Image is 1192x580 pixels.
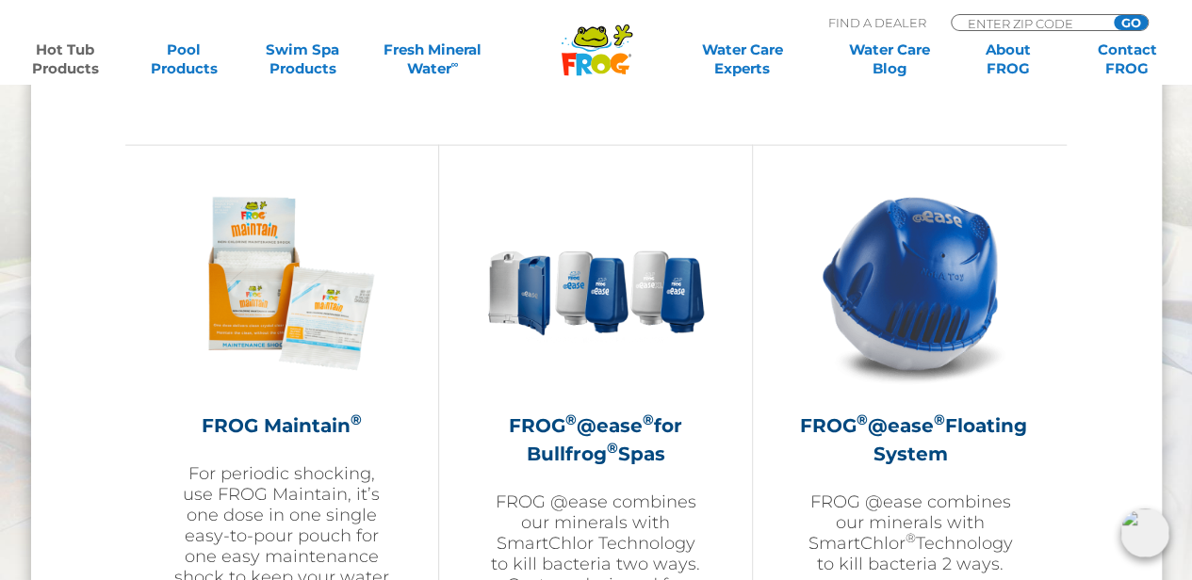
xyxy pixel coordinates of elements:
[256,40,349,78] a: Swim SpaProducts
[19,40,111,78] a: Hot TubProducts
[828,14,926,31] p: Find A Dealer
[1120,508,1169,557] img: openIcon
[857,411,868,428] sup: ®
[934,411,945,428] sup: ®
[966,15,1093,31] input: Zip Code Form
[375,40,491,78] a: Fresh MineralWater∞
[172,411,391,440] h2: FROG Maintain
[643,411,654,428] sup: ®
[667,40,817,78] a: Water CareExperts
[801,174,1020,393] img: hot-tub-product-atease-system-300x300.png
[962,40,1054,78] a: AboutFROG
[843,40,936,78] a: Water CareBlog
[1081,40,1173,78] a: ContactFROG
[451,57,459,71] sup: ∞
[351,411,362,428] sup: ®
[486,174,705,393] img: bullfrog-product-hero-300x300.png
[800,411,1020,468] h2: FROG @ease Floating System
[800,491,1020,574] p: FROG @ease combines our minerals with SmartChlor Technology to kill bacteria 2 ways.
[138,40,230,78] a: PoolProducts
[905,530,915,545] sup: ®
[606,439,617,457] sup: ®
[565,411,577,428] sup: ®
[1114,15,1148,30] input: GO
[486,411,705,468] h2: FROG @ease for Bullfrog Spas
[172,174,391,393] img: Frog_Maintain_Hero-2-v2-300x300.png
